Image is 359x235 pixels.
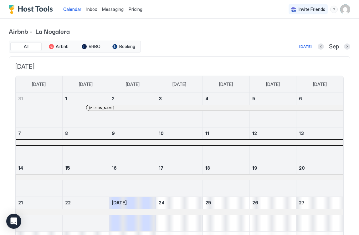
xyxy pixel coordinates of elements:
a: September 9, 2025 [109,127,156,139]
a: September 14, 2025 [16,162,62,174]
a: Sunday [26,76,52,93]
a: August 31, 2025 [16,93,62,104]
a: Inbox [86,6,97,12]
span: 26 [252,200,258,205]
td: September 14, 2025 [16,162,62,197]
td: September 25, 2025 [203,197,249,232]
td: September 13, 2025 [296,127,343,162]
td: September 9, 2025 [109,127,156,162]
span: Inbox [86,7,97,12]
td: September 5, 2025 [249,93,296,127]
div: [DATE] [299,44,312,49]
span: 12 [252,131,257,136]
span: 24 [159,200,165,205]
span: [DATE] [79,82,93,87]
td: September 1, 2025 [62,93,109,127]
a: Saturday [307,76,333,93]
td: September 3, 2025 [156,93,203,127]
span: 22 [65,200,71,205]
span: 21 [18,200,23,205]
span: 13 [299,131,304,136]
span: 27 [299,200,305,205]
a: September 24, 2025 [156,197,203,208]
span: 5 [252,96,255,101]
td: September 15, 2025 [62,162,109,197]
a: Monday [73,76,99,93]
td: September 6, 2025 [296,93,343,127]
td: August 31, 2025 [16,93,62,127]
div: User profile [340,4,350,14]
span: [DATE] [112,200,127,205]
td: September 7, 2025 [16,127,62,162]
span: [DATE] [219,82,233,87]
span: 3 [159,96,162,101]
button: All [10,42,42,51]
a: September 16, 2025 [109,162,156,174]
span: 10 [159,131,164,136]
span: [DATE] [266,82,280,87]
a: September 20, 2025 [296,162,343,174]
td: September 18, 2025 [203,162,249,197]
td: September 23, 2025 [109,197,156,232]
span: 6 [299,96,302,101]
button: [DATE] [298,43,313,50]
a: September 19, 2025 [250,162,296,174]
td: September 11, 2025 [203,127,249,162]
td: September 27, 2025 [296,197,343,232]
td: September 26, 2025 [249,197,296,232]
a: September 13, 2025 [296,127,343,139]
a: September 18, 2025 [203,162,249,174]
span: 31 [18,96,23,101]
span: 14 [18,165,23,171]
td: September 2, 2025 [109,93,156,127]
a: September 22, 2025 [63,197,109,208]
span: 15 [65,165,70,171]
span: 18 [205,165,210,171]
span: [DATE] [172,82,186,87]
a: Friday [260,76,286,93]
span: 25 [205,200,211,205]
div: menu [330,6,338,13]
span: [PERSON_NAME] [89,106,114,110]
td: September 12, 2025 [249,127,296,162]
a: September 6, 2025 [296,93,343,104]
a: September 23, 2025 [109,197,156,208]
span: 16 [112,165,117,171]
td: September 19, 2025 [249,162,296,197]
a: September 15, 2025 [63,162,109,174]
span: 19 [252,165,257,171]
a: September 4, 2025 [203,93,249,104]
span: 8 [65,131,68,136]
a: September 3, 2025 [156,93,203,104]
td: September 17, 2025 [156,162,203,197]
a: September 11, 2025 [203,127,249,139]
span: All [24,44,28,49]
span: 7 [18,131,21,136]
a: Host Tools Logo [9,5,56,14]
a: September 21, 2025 [16,197,62,208]
span: Calendar [63,7,81,12]
td: September 24, 2025 [156,197,203,232]
span: 11 [205,131,209,136]
a: September 25, 2025 [203,197,249,208]
a: September 1, 2025 [63,93,109,104]
button: Airbnb [43,42,74,51]
span: 17 [159,165,163,171]
span: 2 [112,96,115,101]
a: September 7, 2025 [16,127,62,139]
a: Messaging [102,6,124,12]
span: [DATE] [15,63,344,71]
span: Airbnb - La Nogalera [9,26,350,36]
span: Pricing [129,7,142,12]
td: September 22, 2025 [62,197,109,232]
a: September 27, 2025 [296,197,343,208]
div: Open Intercom Messenger [6,214,21,229]
span: Airbnb [56,44,69,49]
button: Booking [108,42,139,51]
span: Sep [329,43,339,50]
button: VRBO [75,42,107,51]
button: Next month [344,43,350,50]
a: Tuesday [120,76,146,93]
td: September 8, 2025 [62,127,109,162]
